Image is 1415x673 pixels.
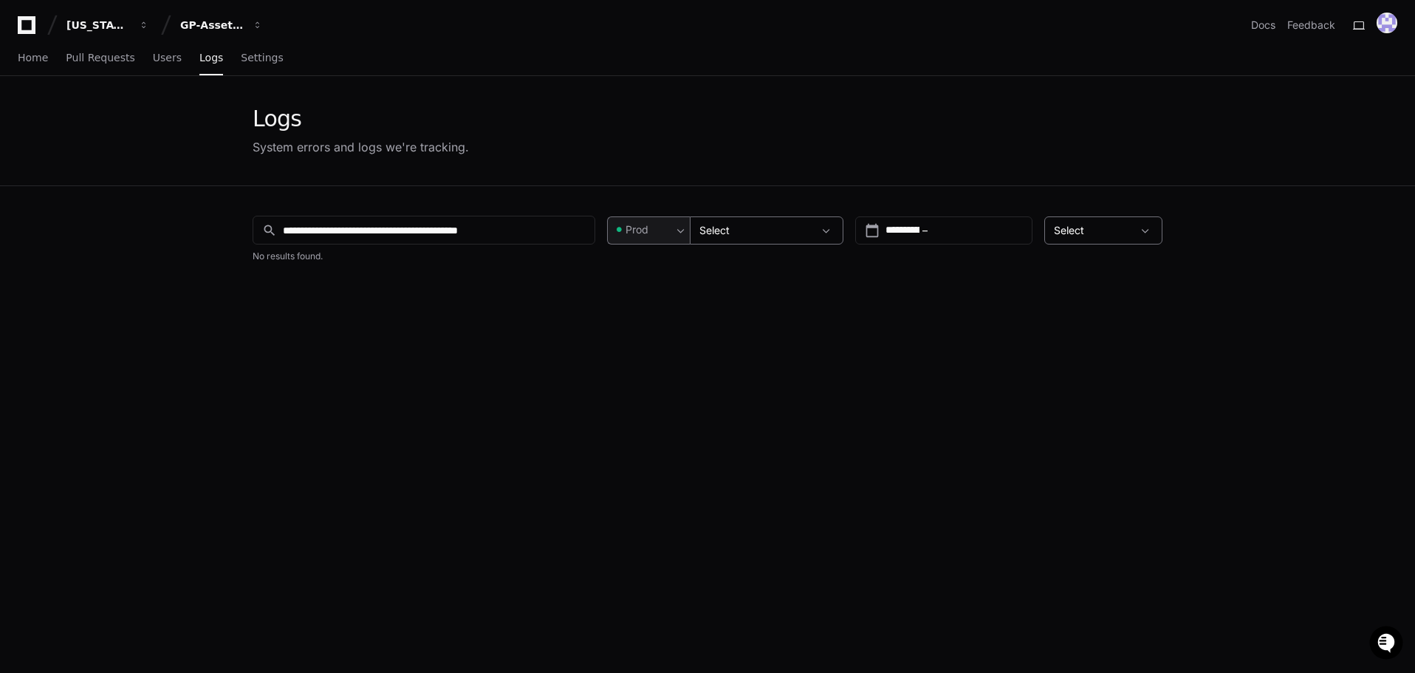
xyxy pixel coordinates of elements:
iframe: Open customer support [1368,624,1408,664]
a: Logs [199,41,223,75]
span: Pull Requests [66,53,134,62]
div: [US_STATE] Pacific [66,18,130,33]
img: PlayerZero [15,15,44,44]
div: Start new chat [50,110,242,125]
a: Home [18,41,48,75]
h2: No results found. [253,250,1162,262]
a: Powered byPylon [104,154,179,166]
div: Welcome [15,59,269,83]
span: Select [699,224,730,236]
button: Feedback [1287,18,1335,33]
span: Home [18,53,48,62]
a: Docs [1251,18,1275,33]
button: [US_STATE] Pacific [61,12,155,38]
span: Users [153,53,182,62]
a: Users [153,41,182,75]
button: Open calendar [865,223,880,238]
button: GP-Asset Strategy [174,12,269,38]
div: System errors and logs we're tracking. [253,138,469,156]
span: Select [1054,224,1084,236]
span: – [922,223,928,238]
span: Pylon [147,155,179,166]
div: Logs [253,106,469,132]
span: Prod [626,222,648,237]
mat-icon: calendar_today [865,223,880,238]
img: 1736555170064-99ba0984-63c1-480f-8ee9-699278ef63ed [15,110,41,137]
img: 179045704 [1377,13,1397,33]
span: Logs [199,53,223,62]
mat-icon: search [262,223,277,238]
a: Pull Requests [66,41,134,75]
div: GP-Asset Strategy [180,18,244,33]
button: Start new chat [251,115,269,132]
div: We're available if you need us! [50,125,187,137]
a: Settings [241,41,283,75]
span: Settings [241,53,283,62]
